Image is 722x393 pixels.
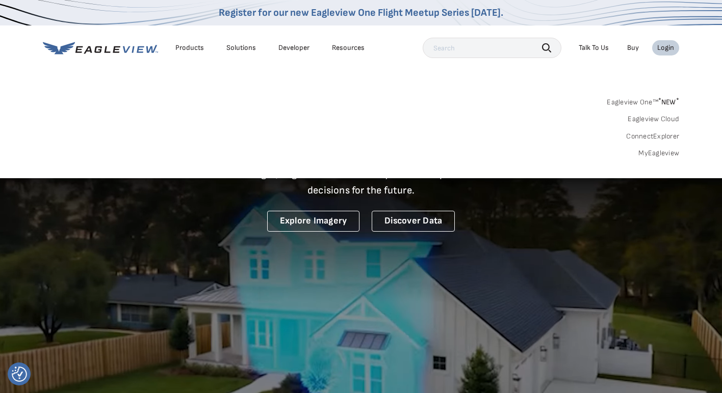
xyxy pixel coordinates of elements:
div: Products [175,43,204,52]
a: Register for our new Eagleview One Flight Meetup Series [DATE]. [219,7,503,19]
button: Consent Preferences [12,367,27,382]
a: Explore Imagery [267,211,360,232]
a: Buy [627,43,639,52]
a: Discover Data [372,211,455,232]
a: Eagleview Cloud [628,115,679,124]
a: MyEagleview [638,149,679,158]
div: Talk To Us [579,43,609,52]
a: Developer [278,43,310,52]
span: NEW [658,98,679,106]
div: Resources [332,43,365,52]
img: Revisit consent button [12,367,27,382]
input: Search [423,38,561,58]
div: Solutions [226,43,256,52]
div: Login [657,43,674,52]
a: ConnectExplorer [626,132,679,141]
a: Eagleview One™*NEW* [607,95,679,106]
